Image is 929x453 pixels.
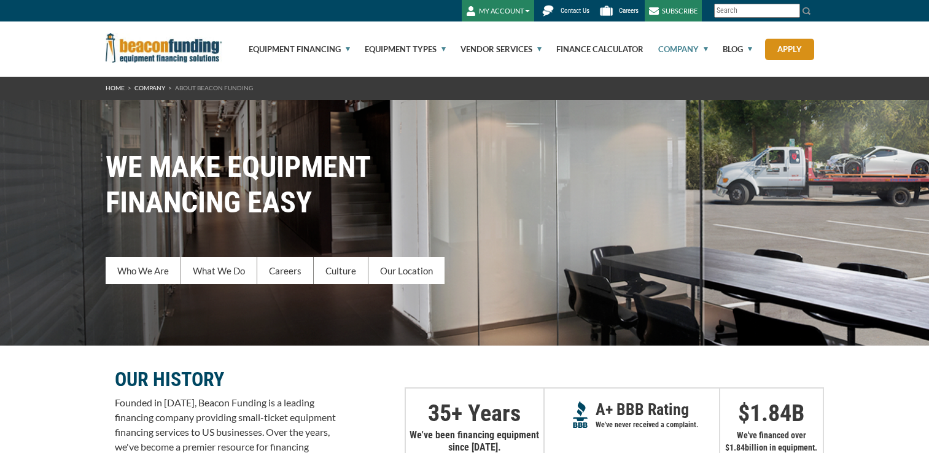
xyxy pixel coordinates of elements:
[709,21,752,77] a: Blog
[542,21,643,77] a: Finance Calculator
[235,21,350,77] a: Equipment Financing
[765,39,814,60] a: Apply
[106,42,222,52] a: Beacon Funding Corporation
[596,403,719,416] p: A+ BBB Rating
[573,401,588,428] img: A+ Reputation BBB
[750,400,791,427] span: 1.84
[314,257,368,284] a: Culture
[181,257,257,284] a: What We Do
[175,84,253,91] span: About Beacon Funding
[115,372,336,387] p: OUR HISTORY
[351,21,446,77] a: Equipment Types
[446,21,542,77] a: Vendor Services
[106,149,824,220] h1: WE MAKE EQUIPMENT FINANCING EASY
[619,7,639,15] span: Careers
[368,257,445,284] a: Our Location
[106,84,125,91] a: HOME
[720,407,823,419] p: $ B
[106,33,222,63] img: Beacon Funding Corporation
[644,21,708,77] a: Company
[561,7,589,15] span: Contact Us
[596,419,719,431] p: We've never received a complaint.
[406,407,543,419] p: + Years
[729,443,745,452] span: 1.84
[106,257,181,284] a: Who We Are
[134,84,165,91] a: Company
[428,400,451,427] span: 35
[802,6,812,16] img: Search
[714,4,800,18] input: Search
[257,257,314,284] a: Careers
[787,6,797,16] a: Clear search text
